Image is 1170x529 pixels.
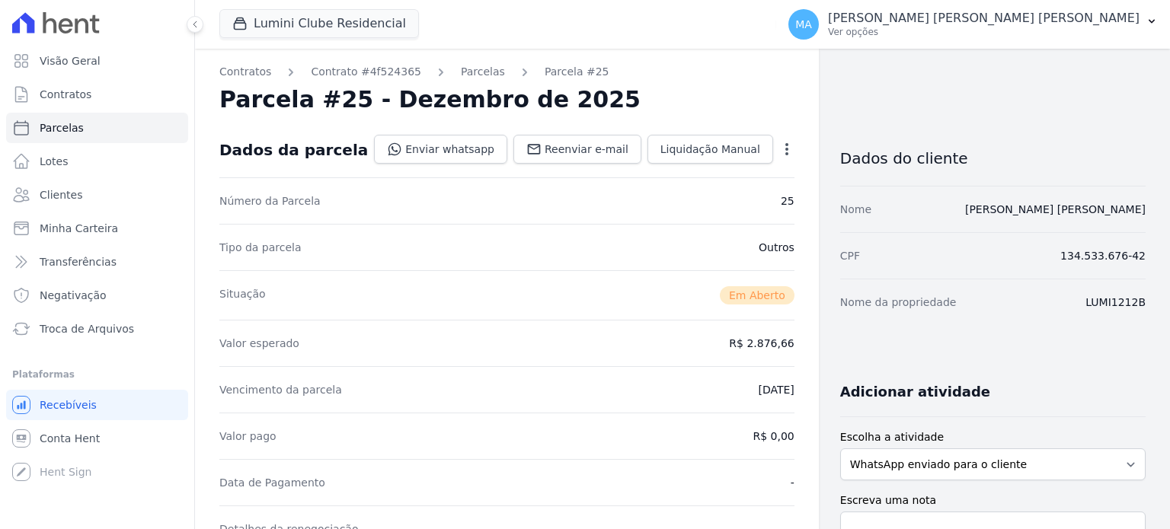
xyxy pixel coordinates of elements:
dd: 134.533.676-42 [1060,248,1146,263]
span: Visão Geral [40,53,101,69]
span: Troca de Arquivos [40,321,134,336]
dt: Valor pago [219,429,277,444]
h2: Parcela #25 - Dezembro de 2025 [219,86,641,113]
nav: Breadcrumb [219,64,794,80]
a: Recebíveis [6,390,188,420]
dt: Nome da propriedade [840,295,957,310]
span: Lotes [40,154,69,169]
span: Transferências [40,254,117,269]
a: Transferências [6,247,188,277]
label: Escreva uma nota [840,492,1146,508]
button: MA [PERSON_NAME] [PERSON_NAME] [PERSON_NAME] Ver opções [776,3,1170,46]
span: Parcelas [40,120,84,135]
div: Dados da parcela [219,141,368,159]
button: Lumini Clube Residencial [219,9,419,38]
dd: R$ 2.876,66 [729,336,794,351]
dt: Número da Parcela [219,193,321,209]
span: Clientes [40,187,82,202]
span: Conta Hent [40,431,100,446]
dd: R$ 0,00 [753,429,794,444]
a: Parcelas [461,64,505,80]
dd: LUMI1212B [1085,295,1146,310]
a: Troca de Arquivos [6,314,188,344]
dd: - [791,475,794,490]
div: Plataformas [12,365,182,384]
a: Contrato #4f524365 [311,64,421,80]
label: Escolha a atividade [840,429,1146,445]
span: Em Aberto [720,286,794,304]
dd: [DATE] [758,382,794,397]
p: Ver opções [828,26,1140,38]
p: [PERSON_NAME] [PERSON_NAME] [PERSON_NAME] [828,11,1140,26]
dt: Valor esperado [219,336,299,351]
dt: Nome [840,202,871,217]
span: Reenviar e-mail [545,142,628,157]
h3: Adicionar atividade [840,383,990,401]
span: Liquidação Manual [660,142,760,157]
h3: Dados do cliente [840,149,1146,167]
span: Minha Carteira [40,221,118,236]
a: Parcelas [6,113,188,143]
span: Contratos [40,87,91,102]
dt: Data de Pagamento [219,475,325,490]
dd: Outros [759,240,794,255]
span: Recebíveis [40,397,97,413]
span: Negativação [40,288,107,303]
a: Negativação [6,280,188,311]
a: Clientes [6,180,188,210]
a: Parcela #25 [545,64,609,80]
a: Minha Carteira [6,213,188,244]
a: [PERSON_NAME] [PERSON_NAME] [965,203,1146,215]
a: Lotes [6,146,188,177]
a: Contratos [219,64,271,80]
dd: 25 [781,193,794,209]
a: Visão Geral [6,46,188,76]
dt: Vencimento da parcela [219,382,342,397]
a: Conta Hent [6,423,188,454]
a: Contratos [6,79,188,110]
dt: CPF [840,248,860,263]
a: Liquidação Manual [647,135,773,164]
a: Reenviar e-mail [513,135,641,164]
a: Enviar whatsapp [374,135,507,164]
span: MA [795,19,812,30]
dt: Situação [219,286,266,304]
dt: Tipo da parcela [219,240,302,255]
